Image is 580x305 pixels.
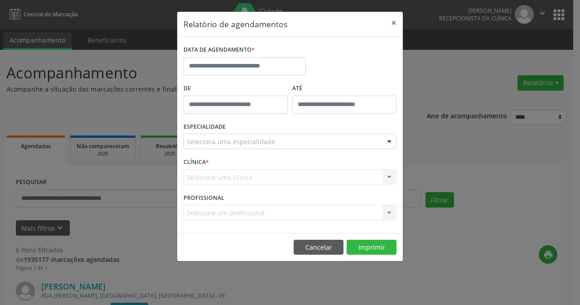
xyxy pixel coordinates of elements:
button: Close [385,12,403,34]
label: ESPECIALIDADE [184,120,226,134]
label: ATÉ [292,82,396,96]
span: Seleciona uma especialidade [187,137,275,146]
button: Cancelar [294,240,343,255]
button: Imprimir [347,240,396,255]
h5: Relatório de agendamentos [184,18,287,30]
label: PROFISSIONAL [184,191,224,205]
label: De [184,82,288,96]
label: CLÍNICA [184,155,209,169]
label: DATA DE AGENDAMENTO [184,43,255,57]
